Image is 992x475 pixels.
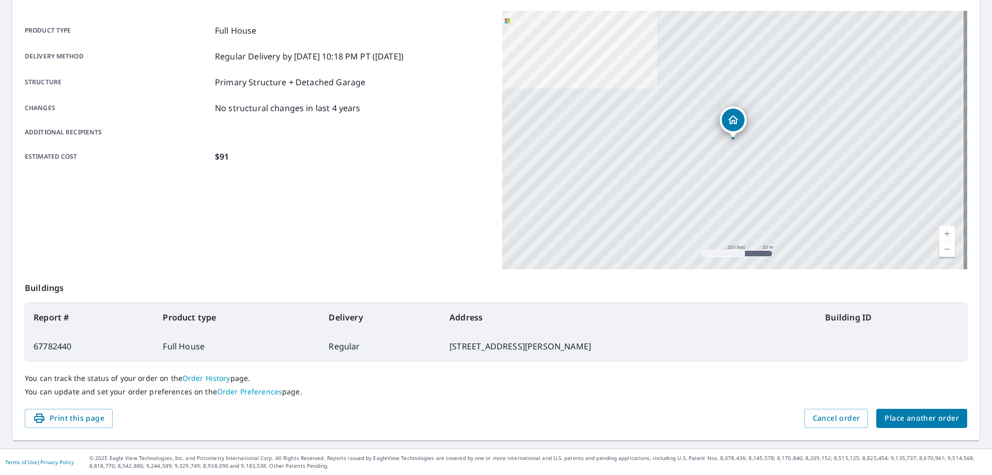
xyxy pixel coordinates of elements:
[25,409,113,428] button: Print this page
[89,454,987,470] p: © 2025 Eagle View Technologies, Inc. and Pictometry International Corp. All Rights Reserved. Repo...
[215,150,229,163] p: $91
[33,412,104,425] span: Print this page
[217,387,282,396] a: Order Preferences
[215,102,361,114] p: No structural changes in last 4 years
[25,50,211,63] p: Delivery method
[25,150,211,163] p: Estimated cost
[154,332,320,361] td: Full House
[804,409,869,428] button: Cancel order
[25,24,211,37] p: Product type
[939,241,955,257] a: Current Level 17, Zoom Out
[215,24,257,37] p: Full House
[25,374,967,383] p: You can track the status of your order on the page.
[25,387,967,396] p: You can update and set your order preferences on the page.
[813,412,860,425] span: Cancel order
[40,458,74,466] a: Privacy Policy
[5,459,74,465] p: |
[25,76,211,88] p: Structure
[5,458,37,466] a: Terms of Use
[885,412,959,425] span: Place another order
[320,303,441,332] th: Delivery
[154,303,320,332] th: Product type
[25,128,211,137] p: Additional recipients
[25,332,154,361] td: 67782440
[441,303,817,332] th: Address
[720,106,747,139] div: Dropped pin, building 1, Residential property, 5903 Pendleton Rd Louisville, KY 40272
[320,332,441,361] td: Regular
[215,50,404,63] p: Regular Delivery by [DATE] 10:18 PM PT ([DATE])
[25,102,211,114] p: Changes
[182,373,230,383] a: Order History
[817,303,967,332] th: Building ID
[876,409,967,428] button: Place another order
[215,76,365,88] p: Primary Structure + Detached Garage
[25,303,154,332] th: Report #
[939,226,955,241] a: Current Level 17, Zoom In
[441,332,817,361] td: [STREET_ADDRESS][PERSON_NAME]
[25,269,967,302] p: Buildings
